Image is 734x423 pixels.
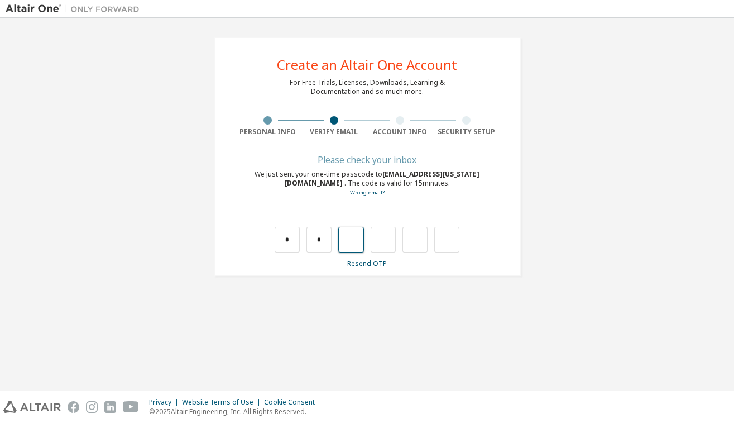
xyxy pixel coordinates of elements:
img: instagram.svg [86,401,98,413]
p: © 2025 Altair Engineering, Inc. All Rights Reserved. [149,407,322,416]
img: linkedin.svg [104,401,116,413]
span: [EMAIL_ADDRESS][US_STATE][DOMAIN_NAME] [285,169,480,188]
img: youtube.svg [123,401,139,413]
a: Go back to the registration form [350,189,385,196]
a: Resend OTP [347,259,387,268]
div: Create an Altair One Account [277,58,457,72]
div: Personal Info [235,127,301,136]
div: Please check your inbox [235,156,500,163]
div: Privacy [149,398,182,407]
div: For Free Trials, Licenses, Downloads, Learning & Documentation and so much more. [290,78,445,96]
div: Website Terms of Use [182,398,264,407]
img: Altair One [6,3,145,15]
img: altair_logo.svg [3,401,61,413]
div: Account Info [367,127,434,136]
div: Verify Email [301,127,367,136]
div: We just sent your one-time passcode to . The code is valid for 15 minutes. [235,170,500,197]
div: Cookie Consent [264,398,322,407]
img: facebook.svg [68,401,79,413]
div: Security Setup [433,127,500,136]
